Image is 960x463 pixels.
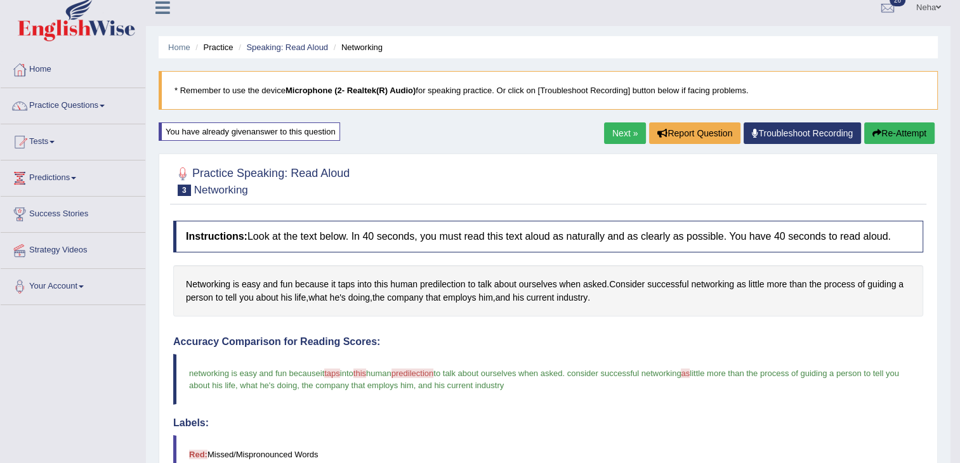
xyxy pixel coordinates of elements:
[1,124,145,156] a: Tests
[1,52,145,84] a: Home
[1,269,145,301] a: Your Account
[374,278,388,291] span: Click to see word definition
[301,381,413,390] span: the company that employs him
[478,278,492,291] span: Click to see word definition
[320,368,325,378] span: it
[280,278,293,291] span: Click to see word definition
[519,278,557,291] span: Click to see word definition
[173,164,350,196] h2: Practice Speaking: Read Aloud
[173,336,923,348] h4: Accuracy Comparison for Reading Scores:
[443,291,476,304] span: Click to see word definition
[159,122,340,141] div: You have already given answer to this question
[280,291,292,304] span: Click to see word definition
[766,278,787,291] span: Click to see word definition
[216,291,223,304] span: Click to see word definition
[1,197,145,228] a: Success Stories
[256,291,279,304] span: Click to see word definition
[681,368,690,378] span: as
[239,291,254,304] span: Click to see word definition
[189,450,207,459] b: Red:
[168,42,190,52] a: Home
[789,278,806,291] span: Click to see word definition
[559,278,580,291] span: Click to see word definition
[426,291,440,304] span: Click to see word definition
[496,291,510,304] span: Click to see word definition
[390,278,418,291] span: Click to see word definition
[173,265,923,316] div: . , , , .
[468,278,475,291] span: Click to see word definition
[294,291,306,304] span: Click to see word definition
[1,233,145,264] a: Strategy Videos
[186,278,230,291] span: Click to see word definition
[478,291,493,304] span: Click to see word definition
[178,185,191,196] span: 3
[513,291,524,304] span: Click to see word definition
[1,160,145,192] a: Predictions
[186,291,213,304] span: Click to see word definition
[173,417,923,429] h4: Labels:
[192,41,233,53] li: Practice
[263,278,277,291] span: Click to see word definition
[194,184,248,196] small: Networking
[824,278,855,291] span: Click to see word definition
[348,291,370,304] span: Click to see word definition
[647,278,688,291] span: Click to see word definition
[173,221,923,252] h4: Look at the text below. In 40 seconds, you must read this text aloud as naturally and as clearly ...
[295,278,329,291] span: Click to see word definition
[433,368,562,378] span: to talk about ourselves when asked
[867,278,896,291] span: Click to see word definition
[233,278,239,291] span: Click to see word definition
[418,381,504,390] span: and his current industry
[353,368,366,378] span: this
[1,88,145,120] a: Practice Questions
[372,291,385,304] span: Click to see word definition
[527,291,555,304] span: Click to see word definition
[338,278,355,291] span: Click to see word definition
[737,278,746,291] span: Click to see word definition
[420,278,466,291] span: Click to see word definition
[864,122,935,144] button: Re-Attempt
[357,278,372,291] span: Click to see word definition
[858,278,865,291] span: Click to see word definition
[567,368,681,378] span: consider successful networking
[604,122,646,144] a: Next »
[809,278,821,291] span: Click to see word definition
[898,278,904,291] span: Click to see word definition
[186,231,247,242] b: Instructions:
[583,278,607,291] span: Click to see word definition
[744,122,861,144] a: Troubleshoot Recording
[159,71,938,110] blockquote: * Remember to use the device for speaking practice. Or click on [Troubleshoot Recording] button b...
[494,278,516,291] span: Click to see word definition
[366,368,391,378] span: human
[189,368,320,378] span: networking is easy and fun because
[340,368,353,378] span: into
[286,86,416,95] b: Microphone (2- Realtek(R) Audio)
[331,278,336,291] span: Click to see word definition
[414,381,416,390] span: ,
[649,122,740,144] button: Report Question
[691,278,734,291] span: Click to see word definition
[387,291,423,304] span: Click to see word definition
[609,278,645,291] span: Click to see word definition
[749,278,765,291] span: Click to see word definition
[246,42,328,52] a: Speaking: Read Aloud
[235,381,238,390] span: ,
[391,368,434,378] span: predilection
[308,291,327,304] span: Click to see word definition
[297,381,299,390] span: ,
[562,368,565,378] span: .
[240,381,297,390] span: what he's doing
[225,291,237,304] span: Click to see word definition
[556,291,588,304] span: Click to see word definition
[189,368,901,390] span: little more than the process of guiding a person to tell you about his life
[330,291,346,304] span: Click to see word definition
[324,368,340,378] span: taps
[331,41,383,53] li: Networking
[242,278,261,291] span: Click to see word definition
